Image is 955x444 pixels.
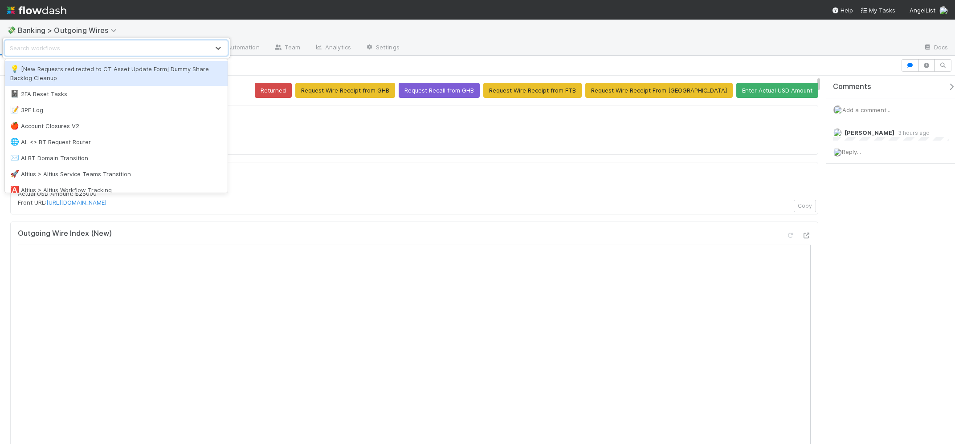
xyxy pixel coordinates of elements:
[10,138,19,145] span: 🌐
[10,186,222,194] div: Altius > Altius Workflow Tracking
[10,170,19,178] span: 🚀
[10,170,222,178] div: Altius > Altius Service Teams Transition
[10,121,222,130] div: Account Closures V2
[10,65,222,82] div: [New Requests redirected to CT Asset Update Form] Dummy Share Backlog Cleanup
[10,89,222,98] div: 2FA Reset Tasks
[10,122,19,129] span: 🍎
[10,106,19,113] span: 📝
[10,105,222,114] div: 3PF Log
[10,153,222,162] div: ALBT Domain Transition
[10,90,19,97] span: 📓
[10,186,19,194] span: 🅰️
[10,154,19,161] span: ✉️
[10,44,60,52] div: Search workflows
[10,65,19,73] span: 💡
[10,137,222,146] div: AL <> BT Request Router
